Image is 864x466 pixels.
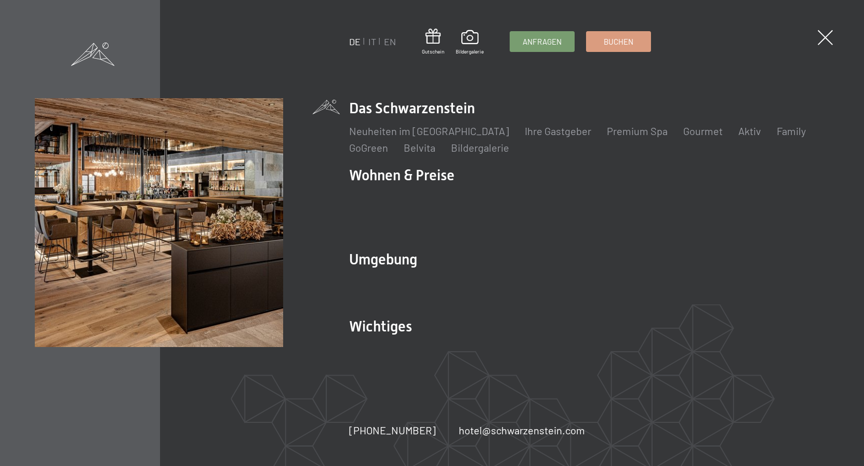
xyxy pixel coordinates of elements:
a: GoGreen [349,141,388,154]
a: EN [384,36,396,47]
a: Premium Spa [607,125,668,137]
a: Gutschein [422,29,444,55]
a: [PHONE_NUMBER] [349,423,436,437]
span: Gutschein [422,48,444,55]
a: Buchen [587,32,650,51]
a: Ihre Gastgeber [525,125,591,137]
a: Gourmet [683,125,723,137]
a: Anfragen [510,32,574,51]
a: IT [368,36,376,47]
span: Anfragen [523,36,562,47]
a: Family [777,125,806,137]
a: Bildergalerie [456,30,484,55]
a: Aktiv [738,125,761,137]
a: hotel@schwarzenstein.com [459,423,585,437]
span: Bildergalerie [456,48,484,55]
span: [PHONE_NUMBER] [349,424,436,436]
a: Neuheiten im [GEOGRAPHIC_DATA] [349,125,509,137]
span: Buchen [604,36,633,47]
a: Bildergalerie [451,141,509,154]
a: DE [349,36,361,47]
a: Belvita [404,141,435,154]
